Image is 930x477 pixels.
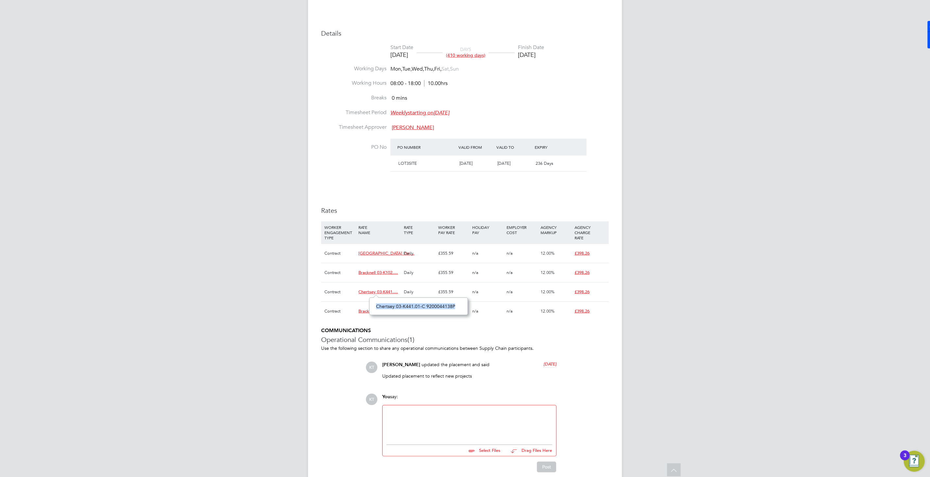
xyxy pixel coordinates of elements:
[424,66,434,72] span: Thu,
[518,44,544,51] div: Finish Date
[392,124,434,131] span: [PERSON_NAME]
[459,161,473,166] span: [DATE]
[323,263,357,282] div: Contract
[376,303,455,309] span: Chertsey 03-K441.01-C 9200044138P
[358,308,398,314] span: Bracknell 03-K102.…
[434,110,449,116] em: [DATE]
[573,221,607,244] div: AGENCY CHARGE RATE
[471,221,505,238] div: HOLIDAY PAY
[541,308,555,314] span: 12.00%
[366,394,377,405] span: KT
[505,221,539,238] div: EMPLOYER COST
[507,289,513,295] span: n/a
[321,29,609,38] h3: Details
[321,109,387,116] label: Timesheet Period
[441,66,450,72] span: Sat,
[321,80,387,87] label: Working Hours
[390,51,413,59] div: [DATE]
[575,308,590,314] span: £398.26
[437,263,471,282] div: £355.59
[472,270,478,275] span: n/a
[358,250,414,256] span: [GEOGRAPHIC_DATA] Par…
[403,263,437,282] div: Daily
[506,444,552,458] button: Drag Files Here
[434,66,441,72] span: Fri,
[450,66,459,72] span: Sun
[321,335,609,344] h3: Operational Communications
[541,250,555,256] span: 12.00%
[422,362,490,367] span: updated the placement and said
[392,95,407,101] span: 0 mins
[539,221,573,238] div: AGENCY MARKUP
[390,66,402,72] span: Mon,
[424,80,448,87] span: 10.00hrs
[457,141,495,153] div: Valid From
[323,221,357,244] div: WORKER ENGAGEMENT TYPE
[575,250,590,256] span: £398.26
[575,270,590,275] span: £398.26
[403,282,437,301] div: Daily
[382,394,557,405] div: say:
[396,141,457,153] div: PO Number
[498,161,511,166] span: [DATE]
[533,141,571,153] div: Expiry
[358,289,398,295] span: Chertsey 03-K441.…
[472,289,478,295] span: n/a
[321,65,387,72] label: Working Days
[403,221,437,238] div: RATE TYPE
[390,110,449,116] span: starting on
[575,289,590,295] span: £398.26
[321,124,387,131] label: Timesheet Approver
[321,206,609,215] h3: Rates
[437,244,471,263] div: £355.59
[323,302,357,321] div: Contract
[390,110,408,116] em: Weekly
[437,282,471,301] div: £355.59
[321,94,387,101] label: Breaks
[366,362,377,373] span: KT
[537,462,556,472] button: Post
[507,270,513,275] span: n/a
[357,221,402,238] div: RATE NAME
[904,451,925,472] button: Open Resource Center, 3 new notifications
[472,250,478,256] span: n/a
[390,80,448,87] div: 08:00 - 18:00
[507,250,513,256] span: n/a
[543,361,557,367] span: [DATE]
[904,455,906,464] div: 3
[518,51,544,59] div: [DATE]
[358,270,398,275] span: Bracknell 03-K102.…
[536,161,553,166] span: 236 Days
[437,221,471,238] div: WORKER PAY RATE
[382,394,390,400] span: You
[407,335,414,344] span: (1)
[412,66,424,72] span: Wed,
[446,52,485,58] span: (410 working days)
[390,44,413,51] div: Start Date
[321,144,387,151] label: PO No
[382,362,420,367] span: [PERSON_NAME]
[323,244,357,263] div: Contract
[443,46,489,58] div: DAYS
[398,161,417,166] span: LOT3SITE
[321,327,609,334] h5: COMMUNICATIONS
[403,244,437,263] div: Daily
[495,141,533,153] div: Valid To
[402,66,412,72] span: Tue,
[541,270,555,275] span: 12.00%
[541,289,555,295] span: 12.00%
[321,345,609,351] p: Use the following section to share any operational communications between Supply Chain participants.
[507,308,513,314] span: n/a
[323,282,357,301] div: Contract
[382,373,557,379] p: Updated placement to reflect new projects
[472,308,478,314] span: n/a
